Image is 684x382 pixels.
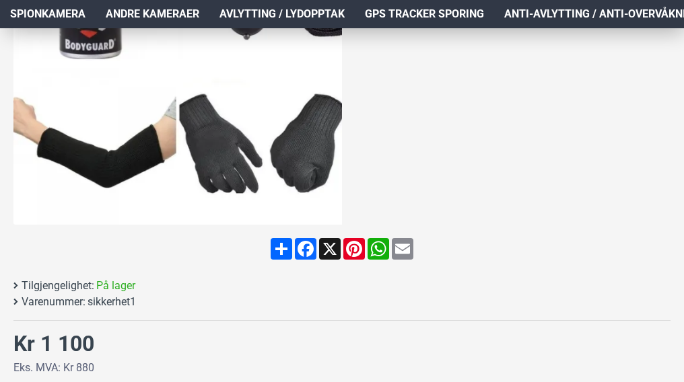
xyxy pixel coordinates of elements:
[22,294,85,310] b: Varenummer:
[106,6,199,22] span: Andre kameraer
[219,6,345,22] span: Avlytting / Lydopptak
[294,238,318,260] a: Facebook
[366,238,390,260] a: WhatsApp
[10,6,85,22] span: Spionkamera
[22,278,94,294] b: Tilgjengelighet:
[318,238,342,260] a: X
[390,238,415,260] a: Email
[269,238,294,260] a: Share
[88,294,136,310] span: sikkerhet1
[342,238,366,260] a: Pinterest
[365,6,484,22] span: GPS Tracker Sporing
[13,328,94,360] div: Kr 1 100
[96,278,135,294] span: På lager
